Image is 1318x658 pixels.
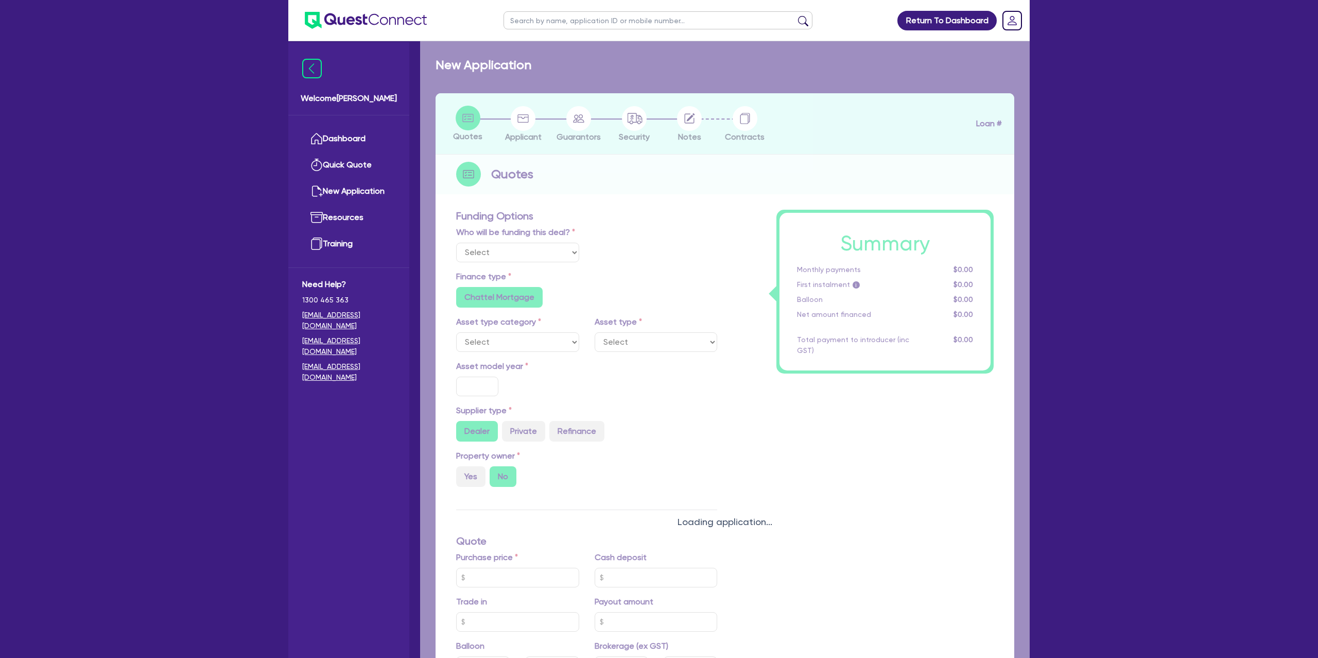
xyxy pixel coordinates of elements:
a: [EMAIL_ADDRESS][DOMAIN_NAME] [302,361,395,383]
input: Search by name, application ID or mobile number... [504,11,812,29]
a: Return To Dashboard [897,11,997,30]
a: Quick Quote [302,152,395,178]
a: [EMAIL_ADDRESS][DOMAIN_NAME] [302,335,395,357]
a: Training [302,231,395,257]
a: New Application [302,178,395,205]
img: quick-quote [310,159,323,171]
a: Dashboard [302,126,395,152]
div: Loading application... [420,515,1030,529]
img: resources [310,211,323,224]
img: icon-menu-close [302,59,322,78]
img: new-application [310,185,323,197]
span: Need Help? [302,278,395,291]
img: training [310,238,323,250]
a: Resources [302,205,395,231]
a: [EMAIL_ADDRESS][DOMAIN_NAME] [302,310,395,331]
span: Welcome [PERSON_NAME] [301,92,397,105]
a: Dropdown toggle [999,7,1026,34]
img: quest-connect-logo-blue [305,12,427,29]
span: 1300 465 363 [302,295,395,306]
